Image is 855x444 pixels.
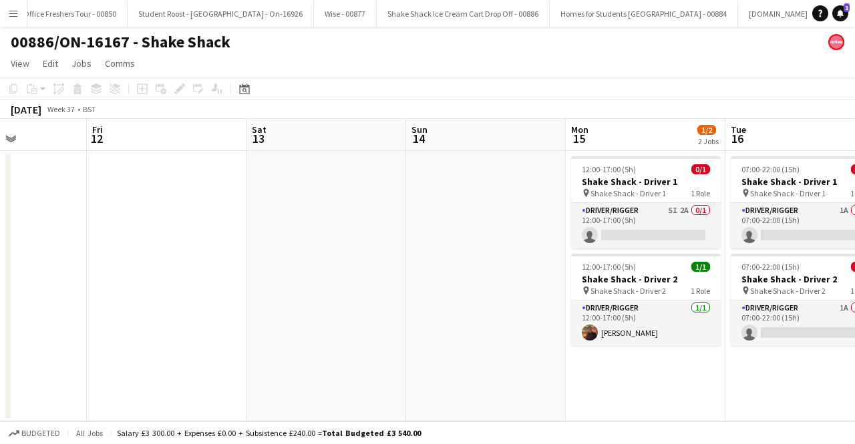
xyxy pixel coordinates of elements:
[44,104,77,114] span: Week 37
[71,57,92,69] span: Jobs
[117,428,421,438] div: Salary £3 300.00 + Expenses £0.00 + Subsistence £240.00 =
[100,55,140,72] a: Comms
[377,1,550,27] button: Shake Shack Ice Cream Cart Drop Off - 00886
[83,104,96,114] div: BST
[832,5,848,21] a: 1
[37,55,63,72] a: Edit
[73,428,106,438] span: All jobs
[11,103,41,116] div: [DATE]
[105,57,135,69] span: Comms
[7,426,62,441] button: Budgeted
[550,1,738,27] button: Homes for Students [GEOGRAPHIC_DATA] - 00884
[128,1,314,27] button: Student Roost - [GEOGRAPHIC_DATA] - On-16926
[844,3,850,12] span: 1
[314,1,377,27] button: Wise - 00877
[66,55,97,72] a: Jobs
[21,429,60,438] span: Budgeted
[828,34,844,50] app-user-avatar: native Staffing
[43,57,58,69] span: Edit
[5,55,35,72] a: View
[11,32,230,52] h1: 00886/ON-16167 - Shake Shack
[11,57,29,69] span: View
[322,428,421,438] span: Total Budgeted £3 540.00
